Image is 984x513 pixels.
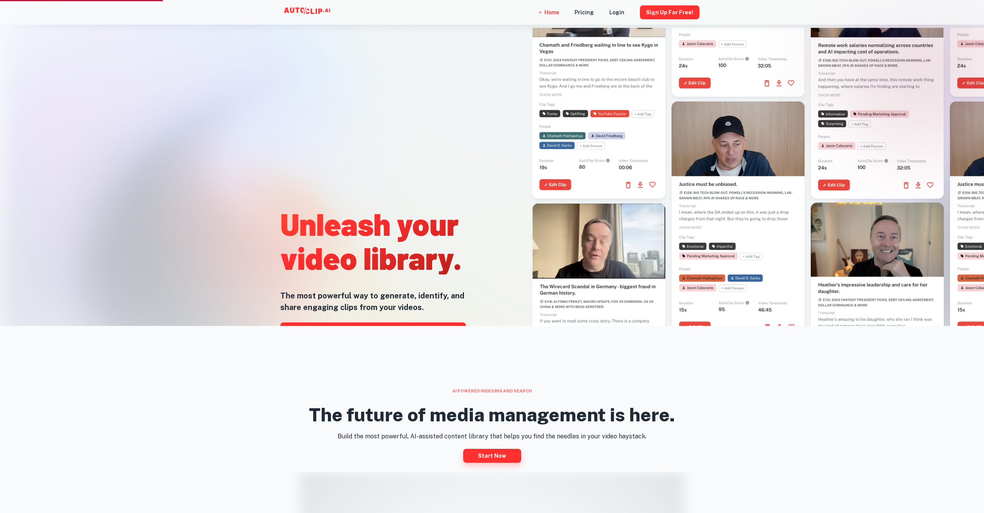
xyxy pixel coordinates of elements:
a: Get Started [280,322,466,341]
p: Build the most powerful, AI-assisted content library that helps you find the needles in your vide... [269,432,715,441]
h1: Unleash your video library. [280,206,466,274]
a: Start now [463,449,521,463]
button: Sign Up for free! [640,5,699,19]
h5: The most powerful way to generate, identify, and share engaging clips from your videos. [280,290,466,313]
div: AI powered indexing and search [269,388,715,394]
h2: The future of media management is here. [309,404,675,426]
